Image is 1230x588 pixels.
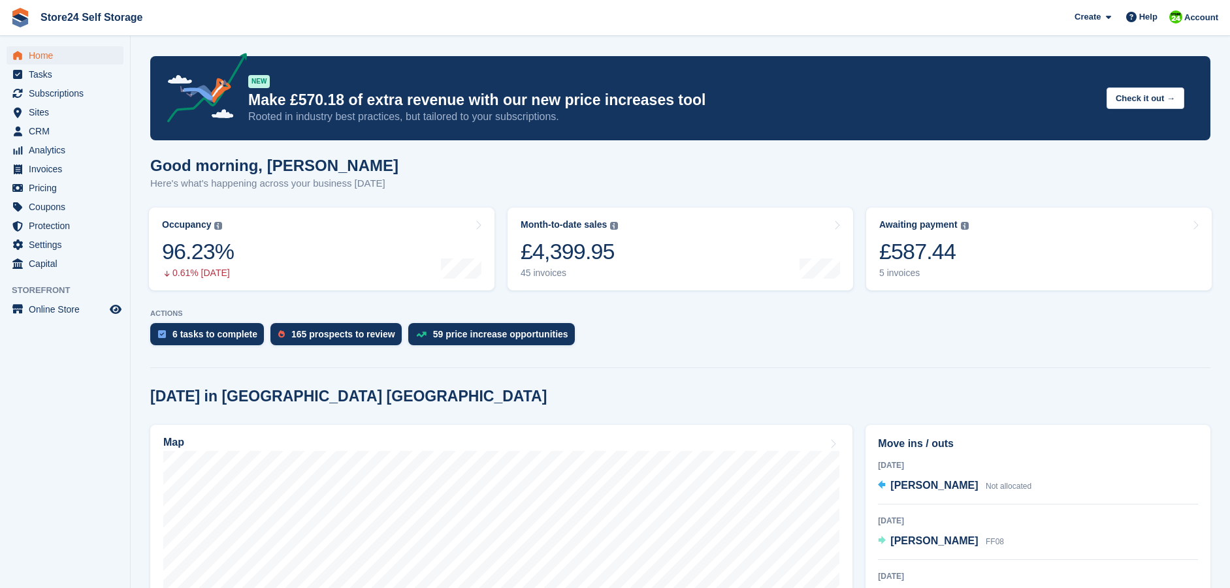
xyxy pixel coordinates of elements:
[878,515,1198,527] div: [DATE]
[878,533,1004,550] a: [PERSON_NAME] FF08
[7,141,123,159] a: menu
[7,179,123,197] a: menu
[29,122,107,140] span: CRM
[150,323,270,352] a: 6 tasks to complete
[521,219,607,230] div: Month-to-date sales
[35,7,148,28] a: Store24 Self Storage
[29,300,107,318] span: Online Store
[1169,10,1182,23] img: Robert Sears
[248,75,270,88] div: NEW
[879,219,958,230] div: Awaiting payment
[162,219,211,230] div: Occupancy
[29,217,107,235] span: Protection
[878,570,1198,582] div: [DATE]
[866,208,1212,290] a: Awaiting payment £587.44 5 invoices
[7,122,123,140] a: menu
[156,53,248,127] img: price-adjustments-announcement-icon-8257ccfd72463d97f412b2fc003d46551f7dbcb40ab6d574587a9cd5c0d94...
[29,141,107,159] span: Analytics
[7,46,123,65] a: menu
[986,482,1031,491] span: Not allocated
[29,103,107,121] span: Sites
[879,238,969,265] div: £587.44
[7,65,123,84] a: menu
[7,217,123,235] a: menu
[878,436,1198,452] h2: Move ins / outs
[7,255,123,273] a: menu
[508,208,853,290] a: Month-to-date sales £4,399.95 45 invoices
[1184,11,1218,24] span: Account
[10,8,30,27] img: stora-icon-8386f47178a22dfd0bd8f6a31ec36ba5ce8667c1dd55bd0f319d3a0aa187defe.svg
[162,268,234,279] div: 0.61% [DATE]
[961,222,969,230] img: icon-info-grey-7440780725fd019a000dd9b08b2336e03edf1995a4989e88bcd33f0948082b44.svg
[1107,87,1184,109] button: Check it out →
[7,300,123,318] a: menu
[172,329,257,339] div: 6 tasks to complete
[270,323,408,352] a: 165 prospects to review
[986,537,1004,546] span: FF08
[433,329,568,339] div: 59 price increase opportunities
[162,238,234,265] div: 96.23%
[7,198,123,216] a: menu
[108,302,123,317] a: Preview store
[150,309,1210,318] p: ACTIONS
[29,46,107,65] span: Home
[29,236,107,254] span: Settings
[521,268,618,279] div: 45 invoices
[29,160,107,178] span: Invoices
[248,91,1096,110] p: Make £570.18 of extra revenue with our new price increases tool
[408,323,581,352] a: 59 price increase opportunities
[416,332,427,337] img: price_increase_opportunities-93ffe204e8149a01c8c9dc8f82e8f89637d9d84a8eef4429ea346261dce0b2c0.svg
[878,459,1198,471] div: [DATE]
[149,208,494,290] a: Occupancy 96.23% 0.61% [DATE]
[291,329,395,339] div: 165 prospects to review
[878,478,1031,495] a: [PERSON_NAME] Not allocated
[879,268,969,279] div: 5 invoices
[7,103,123,121] a: menu
[278,330,285,338] img: prospect-51fa495bee0391a8d652442698ab0144808aea92771e9ea1ae160a38d050c398.svg
[12,284,130,297] span: Storefront
[29,65,107,84] span: Tasks
[7,236,123,254] a: menu
[610,222,618,230] img: icon-info-grey-7440780725fd019a000dd9b08b2336e03edf1995a4989e88bcd33f0948082b44.svg
[150,388,547,405] h2: [DATE] in [GEOGRAPHIC_DATA] [GEOGRAPHIC_DATA]
[890,535,978,546] span: [PERSON_NAME]
[29,179,107,197] span: Pricing
[29,84,107,102] span: Subscriptions
[248,110,1096,124] p: Rooted in industry best practices, but tailored to your subscriptions.
[150,157,398,174] h1: Good morning, [PERSON_NAME]
[29,255,107,273] span: Capital
[150,176,398,191] p: Here's what's happening across your business [DATE]
[29,198,107,216] span: Coupons
[1139,10,1157,23] span: Help
[7,160,123,178] a: menu
[7,84,123,102] a: menu
[1075,10,1101,23] span: Create
[163,437,184,448] h2: Map
[890,480,978,491] span: [PERSON_NAME]
[521,238,618,265] div: £4,399.95
[158,330,166,338] img: task-75834270c22a3079a89374b754ae025e5fb1db73e45f91037f5363f120a921f8.svg
[214,222,222,230] img: icon-info-grey-7440780725fd019a000dd9b08b2336e03edf1995a4989e88bcd33f0948082b44.svg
